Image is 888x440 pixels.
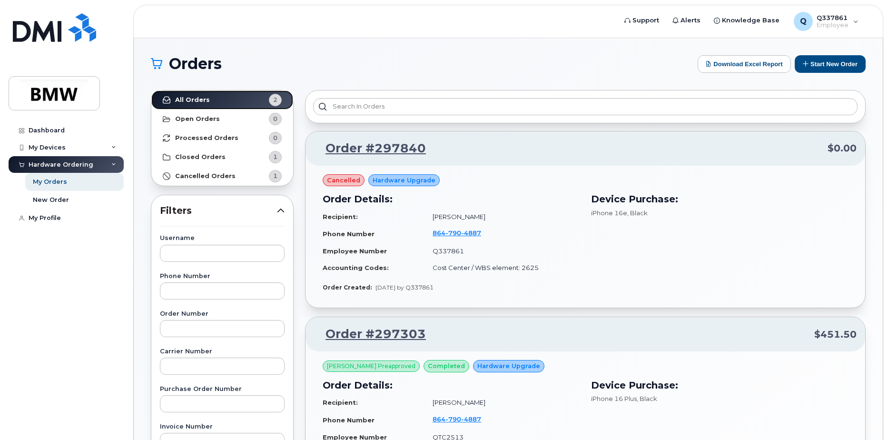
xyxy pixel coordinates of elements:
strong: Phone Number [323,230,375,238]
span: Hardware Upgrade [477,361,540,370]
label: Invoice Number [160,424,285,430]
strong: Phone Number [323,416,375,424]
label: Purchase Order Number [160,386,285,392]
a: All Orders2 [151,90,293,110]
label: Phone Number [160,273,285,280]
span: 0 [273,114,277,123]
label: Carrier Number [160,349,285,355]
a: Order #297303 [314,326,426,343]
strong: Employee Number [323,247,387,255]
span: Filters [160,204,277,218]
strong: Order Created: [323,284,372,291]
td: [PERSON_NAME] [424,394,580,411]
a: Closed Orders1 [151,148,293,167]
span: completed [428,361,465,370]
h3: Order Details: [323,378,580,392]
span: $451.50 [814,328,857,341]
button: Download Excel Report [698,55,791,73]
strong: Accounting Codes: [323,264,389,271]
span: cancelled [327,176,360,185]
strong: Recipient: [323,213,358,220]
span: 1 [273,152,277,161]
input: Search in orders [313,98,858,115]
h3: Device Purchase: [591,378,848,392]
span: Hardware Upgrade [373,176,435,185]
iframe: Messenger Launcher [847,399,881,433]
span: $0.00 [828,141,857,155]
td: Cost Center / WBS element: 2625 [424,260,580,276]
label: Username [160,235,285,241]
a: Cancelled Orders1 [151,167,293,186]
span: [PERSON_NAME] Preapproved [327,362,415,370]
a: Open Orders0 [151,110,293,129]
span: 0 [273,133,277,142]
strong: All Orders [175,96,210,104]
strong: Open Orders [175,115,220,123]
a: 8647904887 [433,229,493,237]
strong: Cancelled Orders [175,172,236,180]
span: Orders [169,57,222,71]
span: 790 [445,229,461,237]
span: 2 [273,95,277,104]
button: Start New Order [795,55,866,73]
strong: Processed Orders [175,134,238,142]
strong: Recipient: [323,399,358,406]
label: Order Number [160,311,285,317]
a: 8647904887 [433,415,493,423]
h3: Device Purchase: [591,192,848,206]
span: 790 [445,415,461,423]
span: 864 [433,415,481,423]
span: 1 [273,171,277,180]
span: , Black [637,395,657,402]
span: iPhone 16e [591,209,627,217]
span: , Black [627,209,648,217]
td: Q337861 [424,243,580,260]
a: Order #297840 [314,140,426,157]
span: [DATE] by Q337861 [375,284,434,291]
span: 4887 [461,229,481,237]
td: [PERSON_NAME] [424,209,580,225]
span: 4887 [461,415,481,423]
span: 864 [433,229,481,237]
h3: Order Details: [323,192,580,206]
a: Processed Orders0 [151,129,293,148]
span: iPhone 16 Plus [591,395,637,402]
strong: Closed Orders [175,153,226,161]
